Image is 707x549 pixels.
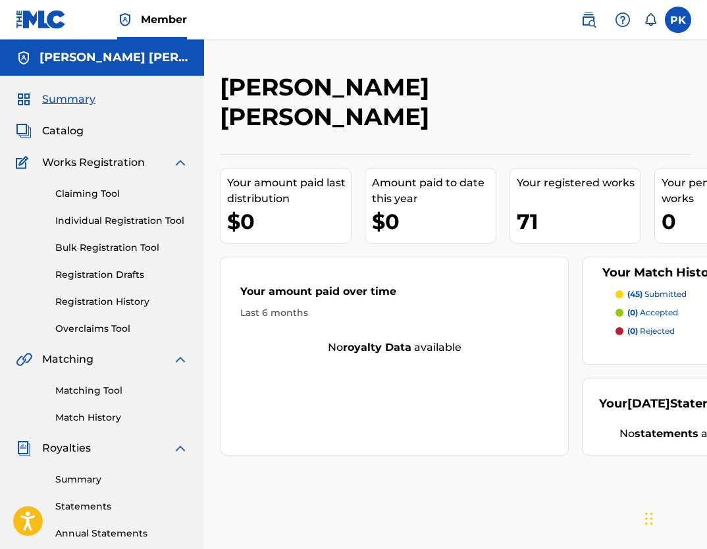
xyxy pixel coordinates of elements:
div: Last 6 months [240,306,548,320]
img: Top Rightsholder [117,12,133,28]
span: Catalog [42,123,84,139]
a: Individual Registration Tool [55,214,188,228]
a: Match History [55,411,188,425]
img: expand [172,440,188,456]
div: No available [221,340,568,355]
span: (45) [627,289,642,299]
img: Summary [16,91,32,107]
span: (0) [627,307,638,317]
span: Summary [42,91,95,107]
span: Member [141,12,187,27]
div: Help [610,7,636,33]
div: 71 [517,207,641,236]
span: Matching [42,352,93,367]
a: Registration Drafts [55,268,188,282]
a: Summary [55,473,188,486]
a: Annual Statements [55,527,188,540]
p: submitted [627,288,687,300]
a: Bulk Registration Tool [55,241,188,255]
img: Royalties [16,440,32,456]
a: SummarySummary [16,91,95,107]
div: Your registered works [517,175,641,191]
iframe: Chat Widget [641,486,707,549]
a: Matching Tool [55,384,188,398]
div: Glisser [645,499,653,538]
span: (0) [627,326,638,336]
strong: statements [635,427,698,440]
div: Amount paid to date this year [372,175,496,207]
div: Widget de chat [641,486,707,549]
a: Overclaims Tool [55,322,188,336]
img: expand [172,352,188,367]
span: Royalties [42,440,91,456]
span: Works Registration [42,155,145,170]
img: expand [172,155,188,170]
div: $0 [227,207,351,236]
div: User Menu [665,7,691,33]
div: Your amount paid last distribution [227,175,351,207]
img: Works Registration [16,155,33,170]
img: Matching [16,352,32,367]
p: accepted [627,307,678,319]
a: Claiming Tool [55,187,188,201]
div: Notifications [644,13,657,26]
p: rejected [627,325,675,337]
strong: royalty data [343,341,411,353]
img: Accounts [16,50,32,66]
img: search [581,12,596,28]
h2: [PERSON_NAME] [PERSON_NAME] [220,72,583,132]
img: help [615,12,631,28]
div: $0 [372,207,496,236]
h5: Paul Hervé Konaté [39,50,188,65]
img: Catalog [16,123,32,139]
span: [DATE] [627,396,670,411]
img: MLC Logo [16,10,66,29]
a: Public Search [575,7,602,33]
div: Your amount paid over time [240,284,548,306]
a: CatalogCatalog [16,123,84,139]
a: Registration History [55,295,188,309]
a: Statements [55,500,188,513]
